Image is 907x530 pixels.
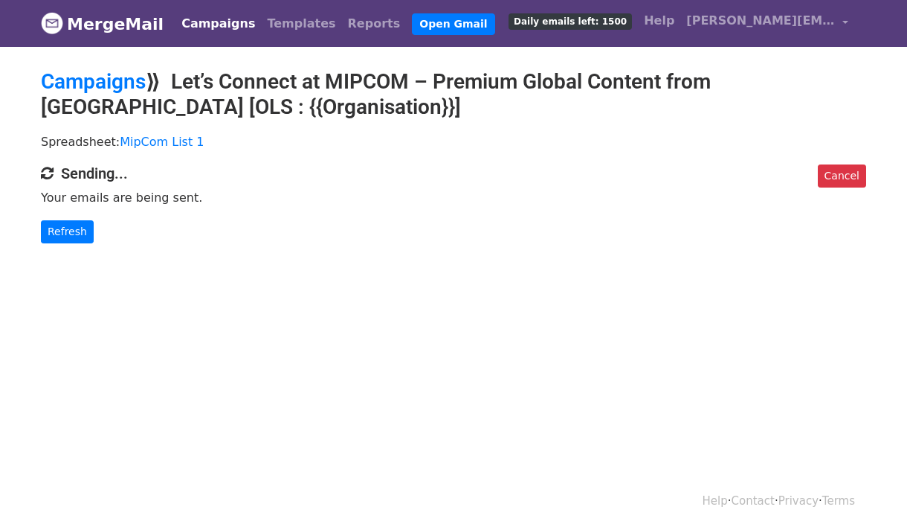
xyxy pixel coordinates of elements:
a: Privacy [778,494,819,508]
span: [PERSON_NAME][EMAIL_ADDRESS][DOMAIN_NAME] [686,12,835,30]
p: Spreadsheet: [41,134,866,150]
a: Reports [342,9,407,39]
a: MergeMail [41,8,164,39]
h2: ⟫ Let’s Connect at MIPCOM – Premium Global Content from [GEOGRAPHIC_DATA] [OLS : {{Organisation}}] [41,69,866,119]
a: Terms [822,494,855,508]
a: Open Gmail [412,13,494,35]
iframe: Chat Widget [833,459,907,530]
a: Refresh [41,220,94,243]
img: MergeMail logo [41,12,63,34]
span: Daily emails left: 1500 [509,13,632,30]
p: Your emails are being sent. [41,190,866,205]
a: Daily emails left: 1500 [503,6,638,36]
a: [PERSON_NAME][EMAIL_ADDRESS][DOMAIN_NAME] [680,6,854,41]
a: Campaigns [41,69,146,94]
a: MipCom List 1 [120,135,204,149]
a: Campaigns [175,9,261,39]
a: Help [703,494,728,508]
a: Templates [261,9,341,39]
a: Help [638,6,680,36]
a: Cancel [818,165,866,188]
a: Contact [732,494,775,508]
h4: Sending... [41,165,866,182]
